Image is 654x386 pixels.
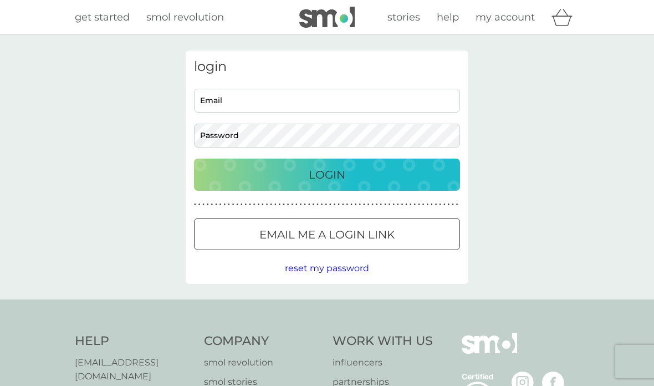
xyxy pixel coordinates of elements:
a: smol revolution [204,355,322,370]
p: ● [329,202,331,207]
p: ● [443,202,446,207]
p: ● [422,202,425,207]
img: smol [462,333,517,370]
p: ● [392,202,395,207]
button: Login [194,159,460,191]
p: ● [376,202,378,207]
span: reset my password [285,263,369,273]
p: ● [431,202,433,207]
p: ● [300,202,302,207]
p: ● [207,202,209,207]
p: ● [397,202,399,207]
p: ● [215,202,217,207]
p: ● [371,202,374,207]
p: ● [194,202,196,207]
p: ● [202,202,205,207]
p: ● [308,202,310,207]
p: ● [452,202,454,207]
span: help [437,11,459,23]
p: ● [325,202,327,207]
a: my account [476,9,535,26]
h4: Company [204,333,322,350]
p: ● [316,202,319,207]
span: stories [387,11,420,23]
p: ● [279,202,281,207]
p: ● [363,202,365,207]
button: Email me a login link [194,218,460,250]
p: ● [334,202,336,207]
p: ● [350,202,352,207]
p: ● [245,202,247,207]
p: ● [304,202,306,207]
p: ● [270,202,272,207]
p: ● [456,202,458,207]
p: ● [313,202,315,207]
p: ● [338,202,340,207]
a: help [437,9,459,26]
p: ● [219,202,222,207]
span: smol revolution [146,11,224,23]
p: ● [287,202,289,207]
a: stories [387,9,420,26]
p: ● [380,202,382,207]
p: ● [236,202,238,207]
h4: Help [75,333,193,350]
p: ● [211,202,213,207]
p: ● [342,202,344,207]
a: smol revolution [146,9,224,26]
p: ● [426,202,428,207]
p: ● [249,202,251,207]
p: ● [355,202,357,207]
p: ● [295,202,298,207]
p: ● [321,202,323,207]
p: ● [253,202,256,207]
p: ● [448,202,450,207]
p: ● [241,202,243,207]
p: ● [439,202,441,207]
span: my account [476,11,535,23]
p: ● [223,202,226,207]
p: ● [384,202,386,207]
button: reset my password [285,261,369,276]
p: ● [389,202,391,207]
p: ● [367,202,370,207]
a: get started [75,9,130,26]
p: ● [414,202,416,207]
p: ● [283,202,285,207]
p: ● [291,202,293,207]
p: ● [198,202,201,207]
p: ● [410,202,412,207]
p: ● [228,202,230,207]
span: get started [75,11,130,23]
p: ● [274,202,277,207]
p: ● [266,202,268,207]
p: ● [232,202,234,207]
h3: login [194,59,460,75]
img: smol [299,7,355,28]
a: influencers [333,355,433,370]
div: basket [551,6,579,28]
p: Email me a login link [259,226,395,243]
p: ● [405,202,407,207]
p: ● [401,202,403,207]
p: ● [435,202,437,207]
p: ● [262,202,264,207]
p: ● [257,202,259,207]
p: ● [346,202,349,207]
a: [EMAIL_ADDRESS][DOMAIN_NAME] [75,355,193,384]
p: Login [309,166,345,184]
p: ● [418,202,420,207]
h4: Work With Us [333,333,433,350]
p: ● [359,202,361,207]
